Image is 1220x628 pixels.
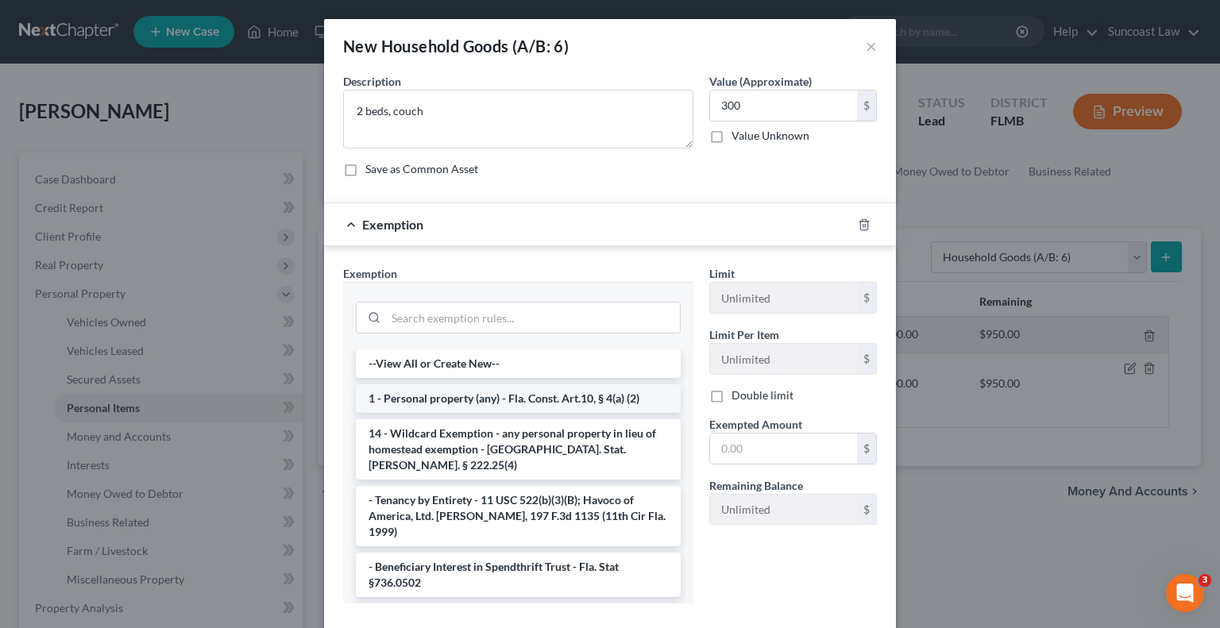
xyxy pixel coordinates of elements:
[710,91,857,121] input: 0.00
[710,344,857,374] input: --
[709,73,812,90] label: Value (Approximate)
[386,302,680,333] input: Search exemption rules...
[709,418,802,431] span: Exempted Amount
[732,128,809,144] label: Value Unknown
[343,75,401,88] span: Description
[710,433,857,464] input: 0.00
[857,283,876,313] div: $
[356,486,681,546] li: - Tenancy by Entirety - 11 USC 522(b)(3)(B); Havoco of America, Ltd. [PERSON_NAME], 197 F.3d 1135...
[857,495,876,525] div: $
[1166,574,1204,612] iframe: Intercom live chat
[710,495,857,525] input: --
[365,161,478,177] label: Save as Common Asset
[732,387,793,403] label: Double limit
[1199,574,1211,587] span: 3
[356,384,681,413] li: 1 - Personal property (any) - Fla. Const. Art.10, § 4(a) (2)
[857,91,876,121] div: $
[709,477,803,494] label: Remaining Balance
[857,433,876,464] div: $
[356,419,681,480] li: 14 - Wildcard Exemption - any personal property in lieu of homestead exemption - [GEOGRAPHIC_DATA...
[356,553,681,597] li: - Beneficiary Interest in Spendthrift Trust - Fla. Stat §736.0502
[343,267,397,280] span: Exemption
[709,326,779,343] label: Limit Per Item
[857,344,876,374] div: $
[356,349,681,378] li: --View All or Create New--
[866,37,877,56] button: ×
[710,283,857,313] input: --
[709,267,735,280] span: Limit
[362,217,423,232] span: Exemption
[343,35,569,57] div: New Household Goods (A/B: 6)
